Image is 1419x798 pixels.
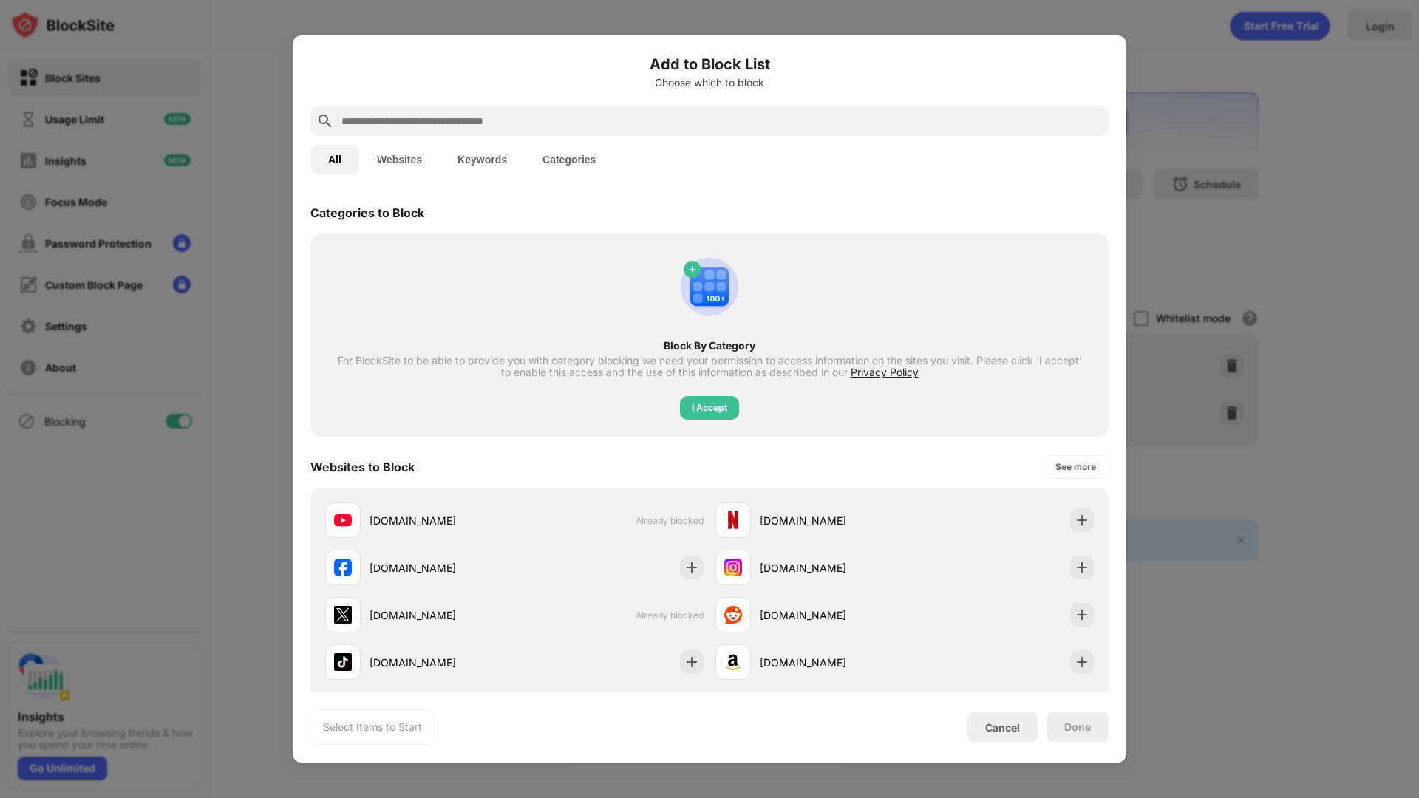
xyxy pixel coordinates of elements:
div: For BlockSite to be able to provide you with category blocking we need your permission to access ... [337,355,1082,378]
div: See more [1055,460,1096,474]
img: favicons [724,559,742,576]
div: [DOMAIN_NAME] [370,607,514,623]
div: [DOMAIN_NAME] [760,655,905,670]
button: Categories [525,145,613,174]
img: favicons [334,559,352,576]
img: category-add.svg [674,251,745,322]
img: search.svg [316,112,334,130]
button: Keywords [440,145,525,174]
span: Already blocked [636,610,704,621]
img: favicons [334,511,352,529]
span: Privacy Policy [851,366,919,378]
img: favicons [334,653,352,671]
div: [DOMAIN_NAME] [370,513,514,528]
span: Already blocked [636,515,704,526]
div: [DOMAIN_NAME] [370,560,514,576]
h6: Add to Block List [310,53,1109,75]
div: Websites to Block [310,460,415,474]
div: Done [1064,721,1091,733]
button: All [310,145,359,174]
div: Block By Category [337,340,1082,352]
img: favicons [724,606,742,624]
img: favicons [724,653,742,671]
div: [DOMAIN_NAME] [760,513,905,528]
div: [DOMAIN_NAME] [760,560,905,576]
div: Select Items to Start [323,720,422,734]
div: Choose which to block [310,77,1109,89]
div: Cancel [985,721,1020,734]
div: [DOMAIN_NAME] [760,607,905,623]
img: favicons [724,511,742,529]
div: Categories to Block [310,205,424,220]
div: [DOMAIN_NAME] [370,655,514,670]
button: Websites [359,145,440,174]
div: I Accept [692,400,727,415]
img: favicons [334,606,352,624]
